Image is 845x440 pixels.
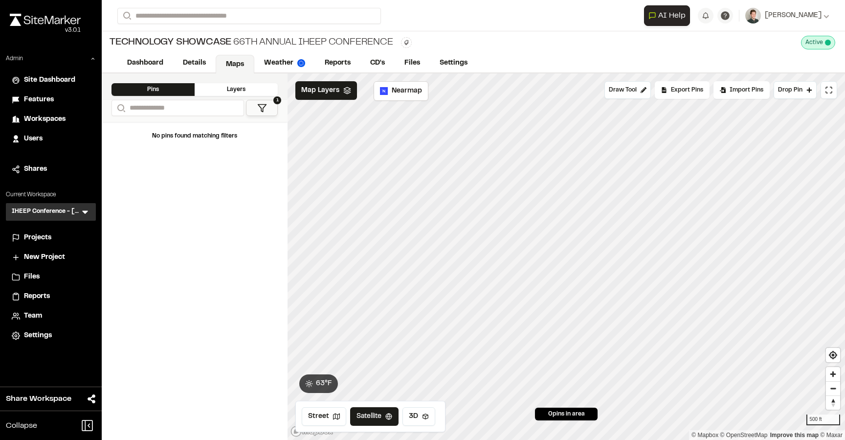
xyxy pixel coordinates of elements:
div: Import Pins into your project [713,81,770,99]
span: Map Layers [301,85,339,96]
span: Settings [24,330,52,341]
div: 66th Annual IHEEP Conference [110,35,393,50]
a: Maxar [820,432,843,439]
button: Draw Tool [604,81,651,99]
img: User [745,8,761,23]
span: Features [24,94,54,105]
img: Nearmap [380,87,388,95]
button: Search [111,100,129,116]
span: Files [24,272,40,282]
span: Reset bearing to north [826,396,840,410]
a: Settings [12,330,90,341]
p: Admin [6,54,23,63]
a: Reports [315,54,360,72]
span: No pins found matching filters [152,134,237,139]
a: Mapbox [691,432,718,439]
span: Drop Pin [778,86,802,94]
span: Import Pins [730,86,763,94]
a: Features [12,94,90,105]
span: Export Pins [671,86,703,94]
button: Zoom in [826,367,840,381]
button: Zoom out [826,381,840,395]
span: 1 [273,96,281,104]
div: Open AI Assistant [644,5,694,26]
button: Street [302,407,346,426]
span: Reports [24,291,50,302]
span: 63 ° F [316,378,332,389]
button: 63°F [299,374,338,393]
span: AI Help [658,10,686,22]
button: Open AI Assistant [644,5,690,26]
span: Users [24,134,43,144]
a: Dashboard [117,54,173,72]
div: Oh geez...please don't... [10,26,81,35]
a: New Project [12,252,90,263]
a: Reports [12,291,90,302]
button: Find my location [826,348,840,362]
div: Pins [111,83,195,96]
span: This project is active and counting against your active project count. [825,40,831,46]
button: Satellite [350,407,399,426]
span: Shares [24,164,47,175]
h3: IHEEP Conference - [GEOGRAPHIC_DATA] [GEOGRAPHIC_DATA] [12,207,80,217]
span: Technology Showcase [110,35,231,50]
span: New Project [24,252,65,263]
a: Users [12,134,90,144]
button: 3D [402,407,435,426]
a: OpenStreetMap [720,432,768,439]
a: Settings [430,54,477,72]
button: Drop Pin [774,81,817,99]
div: No pins available to export [655,81,710,99]
span: [PERSON_NAME] [765,10,822,21]
button: Search [117,8,135,24]
span: Team [24,311,42,322]
a: Details [173,54,216,72]
a: Weather [254,54,315,72]
a: Site Dashboard [12,75,90,86]
a: Maps [216,55,254,73]
div: This project is active and counting against your active project count. [801,36,835,49]
a: Map feedback [770,432,819,439]
a: Shares [12,164,90,175]
canvas: Map [288,73,845,440]
a: CD's [360,54,395,72]
a: Files [395,54,430,72]
a: Projects [12,232,90,243]
button: Edit Tags [401,37,412,48]
span: Share Workspace [6,393,71,405]
img: precipai.png [297,59,305,67]
button: Reset bearing to north [826,395,840,410]
button: Nearmap [374,81,428,101]
p: Current Workspace [6,190,96,199]
button: [PERSON_NAME] [745,8,829,23]
span: Site Dashboard [24,75,75,86]
div: 500 ft [806,415,841,425]
a: Files [12,272,90,282]
span: Projects [24,232,51,243]
div: Layers [195,83,278,96]
span: Collapse [6,420,37,432]
span: 0 pins in area [548,410,585,418]
img: rebrand.png [10,14,81,26]
span: Active [805,38,823,47]
a: Team [12,311,90,322]
span: Workspaces [24,114,66,125]
button: 1 [246,100,278,116]
a: Mapbox logo [290,426,334,437]
a: Workspaces [12,114,90,125]
span: Nearmap [392,86,422,96]
span: Draw Tool [609,86,637,94]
